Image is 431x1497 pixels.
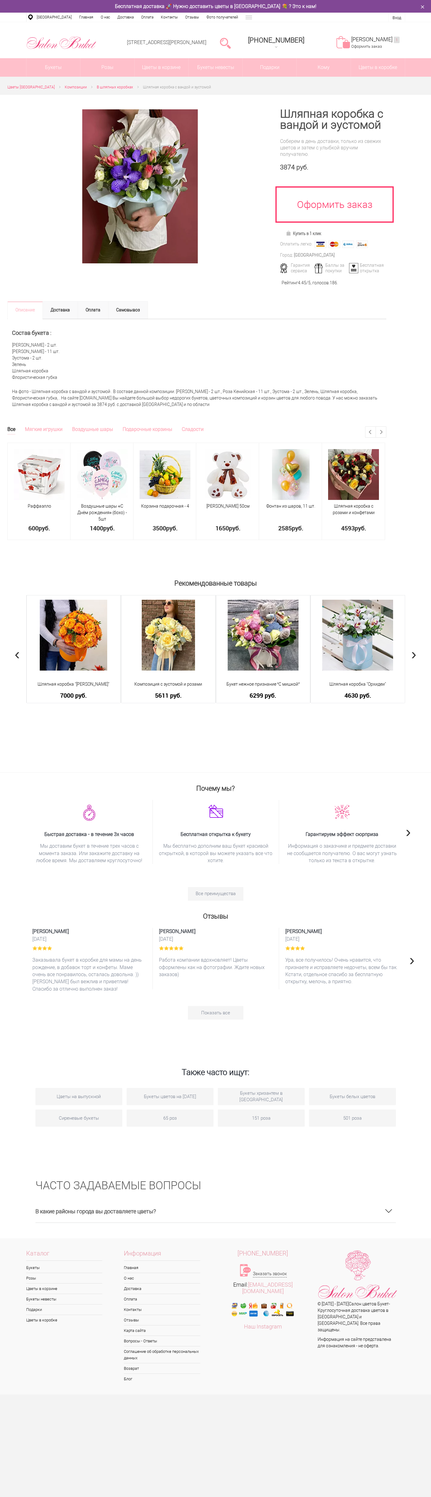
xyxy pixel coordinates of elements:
h1: Шляпная коробка с вандой и эустомой [280,108,386,131]
span: Раффаэлло [28,504,51,509]
time: [DATE] [159,936,273,942]
h3: В какие районы города вы доставляете цветы? [35,1200,396,1223]
img: xj0peb8qgrapz1vtotzmzux6uv3ncvrb.png.webp [335,805,350,819]
div: Соберем в день доставки, только из свежих цветов и затем с улыбкой вручим получателю. [280,138,386,157]
img: lqujz6tg70lr11blgb98vet7mq1ldwxz.png.webp [208,805,223,818]
a: Подарки [243,58,297,77]
img: MasterCard [328,241,340,248]
p: Ура, все получилось! Очень нравится, что признаете и исправляете недочеты, всем бы так. Кстати, о... [285,956,399,985]
a: В шляпных коробках [97,84,133,91]
a: Купить в 1 клик [283,229,324,238]
img: Букет нежное признание “С мишкой” [228,600,299,671]
span: Гарантируем эффект сюрприза [285,831,399,838]
span: Воздушные шары «С Днём рождения» (бохо) - 5шт [77,504,127,521]
a: Цветы в коробке [26,1315,103,1325]
a: Отзывы [181,13,203,22]
a: Подарочные корзины [123,426,172,434]
span: © [DATE] - [DATE] - Круглосуточная доставка цветов в [GEOGRAPHIC_DATA] и [GEOGRAPHIC_DATA]. Все п... [318,1301,390,1332]
a: Цветы в корзине [135,58,189,77]
a: Подарки [26,1304,103,1315]
a: [STREET_ADDRESS][PERSON_NAME] [127,39,206,45]
span: Next [406,823,411,841]
a: 6299 руб. [220,692,306,699]
h2: ЧАСТО ЗАДАВАЕМЫЕ ВОПРОСЫ [35,1180,396,1192]
span: 3500 [152,524,166,532]
span: Цветы [GEOGRAPHIC_DATA] [7,85,55,89]
span: 600 [28,524,39,532]
a: [PHONE_NUMBER] [216,1250,311,1257]
a: Соглашение об обработке персональных данных [124,1346,200,1363]
span: руб. [292,524,303,532]
a: Оплата [137,13,157,22]
div: [PERSON_NAME] - 2 шт. [PERSON_NAME] - 11 шт. Эустома - 2 шт. Зелень Шляпная коробка Флористическа... [7,319,386,386]
img: Шляпная коробка с розами и конфетами [328,449,379,500]
span: руб. [229,524,241,532]
a: Мягкие игрушки [25,426,63,434]
a: Букеты хризантем в [GEOGRAPHIC_DATA] [218,1088,305,1105]
a: Розы [80,58,134,77]
a: Доставка [124,1284,200,1294]
span: Каталог [26,1250,103,1261]
span: Информация [124,1250,200,1261]
span: Previous [15,645,20,663]
h2: Почему мы? [26,782,405,792]
a: Показать все [188,1006,243,1020]
a: 4630 руб. [315,692,401,699]
div: Баллы за покупки [312,262,348,274]
h2: Состав букета : [12,330,382,336]
span: [PERSON_NAME] [159,928,273,935]
a: Букеты [26,1263,103,1273]
a: Блог [124,1374,200,1384]
a: Букеты невесты [189,58,242,77]
img: Шляпная коробка с вандой и эустомой [82,109,198,263]
h2: Отзывы [26,910,405,920]
a: Главная [124,1263,200,1273]
a: О нас [124,1273,200,1283]
img: 5ktc9rhq6sqbnq0u98vgs5k3z97r4cib.png.webp [83,805,96,821]
div: Рейтинг /5, голосов: . [282,280,338,286]
div: 3874 руб. [280,164,386,171]
span: Композиция с эустомой и розами [125,681,211,688]
a: Возврат [124,1363,200,1373]
span: 4593 [341,524,355,532]
a: Цветы на выпускной [35,1088,122,1105]
div: Email: [216,1281,311,1294]
a: [EMAIL_ADDRESS][DOMAIN_NAME] [242,1281,293,1294]
img: Шляпная коробка "Орхидеи" [322,600,393,671]
a: Контакты [157,13,181,22]
h2: Также часто ищут: [35,1050,396,1083]
a: Previous [365,427,376,437]
a: Вопросы - Ответы [124,1336,200,1346]
a: 65 роз [127,1110,213,1127]
span: Next [409,951,415,969]
span: руб. [355,524,366,532]
a: Отзывы [124,1315,200,1325]
span: 186 [330,280,337,285]
img: Медведь Тони 50см [205,449,251,500]
img: Раффаэлло [14,449,65,500]
a: Оплата [78,301,108,319]
p: Работа компании вдохновляет! Цветы оформлены как на фотографии. Ждите новых заказов) [159,956,273,978]
a: Букеты [26,58,80,77]
a: Описание [7,301,43,319]
a: Цветы в коробке [351,58,405,77]
img: Воздушные шары «С Днём рождения» (бохо) - 5шт [77,449,128,500]
div: Город: [280,252,293,258]
span: Информация о заказчике и предмете доставки не сообщается получателю. О вас могут узнать только из... [285,842,399,864]
img: Корзина подарочная - 4 [140,450,190,499]
a: Шляпная коробка с розами и конфетами [333,504,375,515]
a: Оформить заказ [351,44,382,49]
a: Композиции [65,84,87,91]
a: [GEOGRAPHIC_DATA] [33,13,75,22]
a: Корзина подарочная - 4 [141,504,189,509]
a: Букеты цветов на [DATE] [127,1088,213,1105]
a: [PERSON_NAME] 50см [206,504,250,509]
span: Букет нежное признание “С мишкой” [220,681,306,688]
a: Карта сайта [124,1325,200,1336]
a: Наш Instagram [244,1323,282,1330]
a: Шляпная коробка "Орхидеи" [315,681,401,688]
div: На фото - Шляпная коробка с вандой и эустомой . В составе данной композиции: [PERSON_NAME] - 2 шт... [7,385,386,411]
